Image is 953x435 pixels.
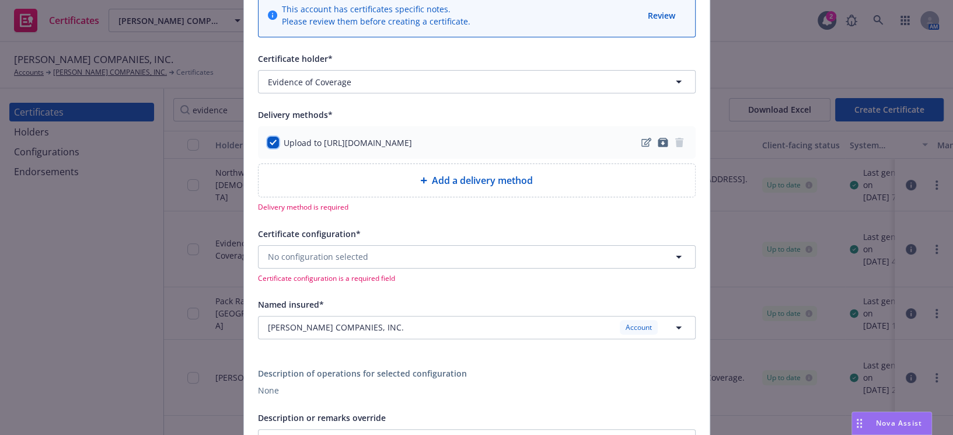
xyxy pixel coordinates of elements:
[258,109,333,120] span: Delivery methods*
[268,250,368,263] span: No configuration selected
[258,245,696,269] button: No configuration selected
[851,412,932,435] button: Nova Assist
[432,173,533,187] span: Add a delivery method
[258,273,696,283] span: Certificate configuration is a required field
[258,384,696,396] div: None
[852,412,867,434] div: Drag to move
[258,299,324,310] span: Named insured*
[648,10,675,21] span: Review
[258,53,333,64] span: Certificate holder*
[258,202,696,212] span: Delivery method is required
[258,367,696,380] div: Description of operations for selected configuration
[876,418,922,428] span: Nova Assist
[258,412,386,423] span: Description or remarks override
[640,135,654,149] a: edit
[258,316,696,339] button: [PERSON_NAME] COMPANIES, INC.Account
[656,135,670,149] a: archive
[268,321,404,333] span: [PERSON_NAME] COMPANIES, INC.
[647,8,676,23] button: Review
[620,320,658,335] div: Account
[258,70,696,93] button: Evidence of Coverage
[672,135,686,149] span: remove
[282,3,470,15] div: This account has certificates specific notes.
[258,228,361,239] span: Certificate configuration*
[284,137,412,149] div: Upload to [URL][DOMAIN_NAME]
[258,163,696,197] div: Add a delivery method
[282,15,470,27] div: Please review them before creating a certificate.
[268,76,351,88] span: Evidence of Coverage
